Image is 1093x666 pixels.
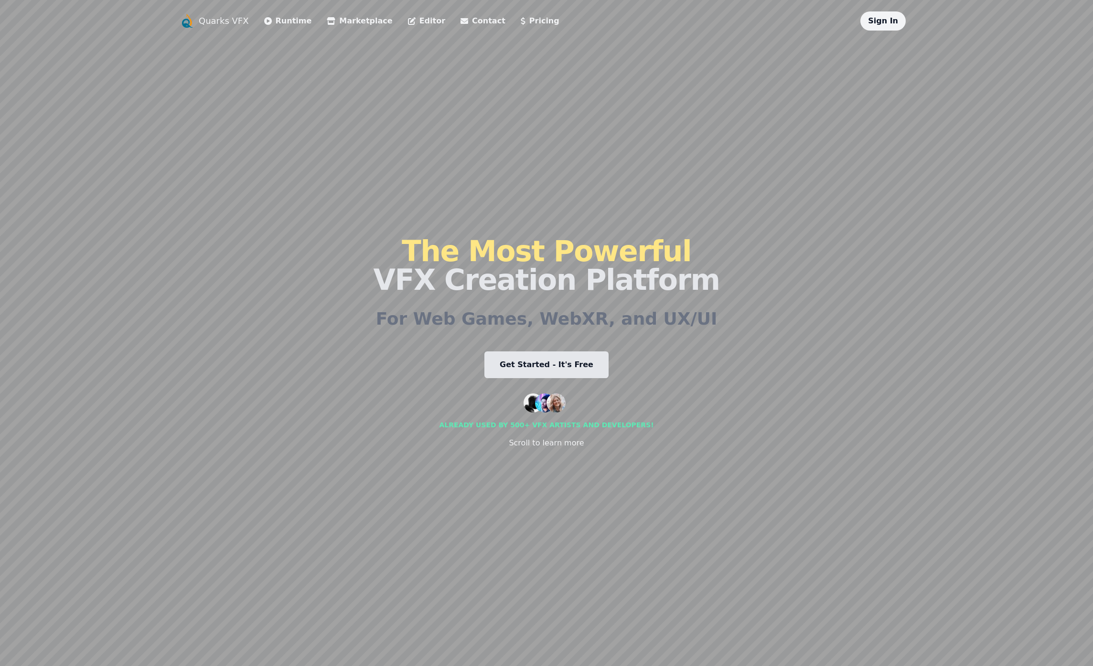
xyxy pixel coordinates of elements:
[521,15,559,27] a: Pricing
[484,351,609,378] a: Get Started - It's Free
[524,393,543,412] img: customer 1
[408,15,445,27] a: Editor
[546,393,566,412] img: customer 3
[868,16,898,25] a: Sign In
[199,14,249,28] a: Quarks VFX
[376,309,718,328] h2: For Web Games, WebXR, and UX/UI
[509,437,584,449] div: Scroll to learn more
[402,234,691,268] span: The Most Powerful
[373,237,719,294] h1: VFX Creation Platform
[439,420,654,430] div: Already used by 500+ vfx artists and developers!
[535,393,554,412] img: customer 2
[461,15,505,27] a: Contact
[327,15,392,27] a: Marketplace
[264,15,312,27] a: Runtime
